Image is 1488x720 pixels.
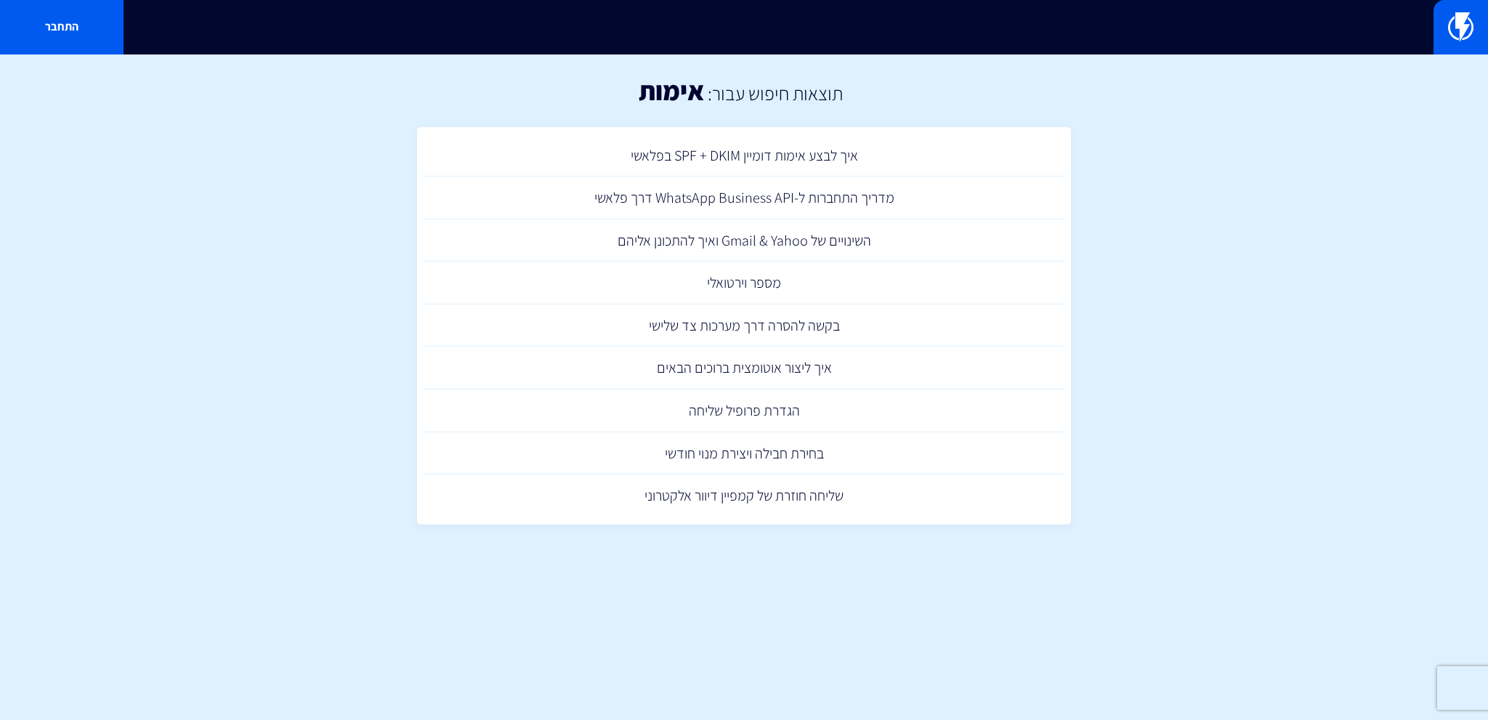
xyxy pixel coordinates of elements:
[424,304,1064,347] a: בקשה להסרה דרך מערכות צד שלישי
[704,83,843,104] h2: תוצאות חיפוש עבור:
[424,177,1064,219] a: מדריך התחברות ל-WhatsApp Business API דרך פלאשי
[424,432,1064,475] a: בחירת חבילה ויצירת מנוי חודשי
[424,474,1064,517] a: שליחה חוזרת של קמפיין דיוור אלקטרוני
[639,76,704,105] h1: אימות
[424,262,1064,304] a: מספר וירטואלי
[424,347,1064,389] a: איך ליצור אוטומצית ברוכים הבאים
[424,389,1064,432] a: הגדרת פרופיל שליחה
[424,219,1064,262] a: השינויים של Gmail & Yahoo ואיך להתכונן אליהם
[424,134,1064,177] a: איך לבצע אימות דומיין SPF + DKIM בפלאשי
